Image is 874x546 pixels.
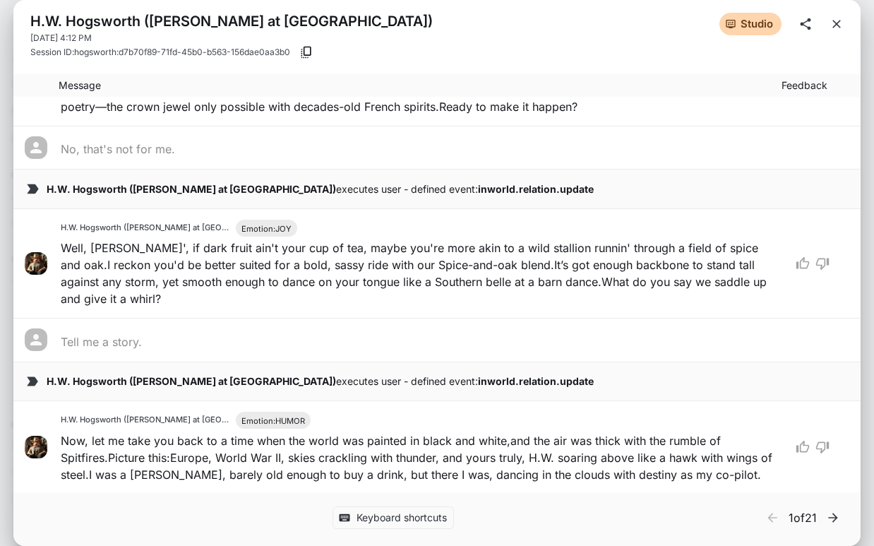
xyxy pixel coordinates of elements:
button: thumb down [813,251,838,276]
strong: inworld.relation.update [478,375,594,387]
strong: inworld.relation.update [478,183,594,195]
strong: H.W. Hogsworth ([PERSON_NAME] at [GEOGRAPHIC_DATA]) [47,375,336,387]
p: Message [59,78,782,93]
strong: H.W. Hogsworth ([PERSON_NAME] at [GEOGRAPHIC_DATA]) [47,183,336,195]
img: avatar image [25,436,47,458]
span: studio [732,17,782,32]
button: thumb down [813,434,838,460]
p: Now, let me take you back to a time when the world was painted in black and white, and the air wa... [61,432,782,483]
span: [DATE] 4:12 PM [30,31,719,45]
button: Keyboard shortcuts [333,506,454,530]
button: close [824,11,849,37]
span: Emotion: JOY [241,224,292,234]
button: thumb up [787,251,813,276]
span: Emotion: HUMOR [241,416,305,426]
div: H.W. Hogsworth ([PERSON_NAME] at [GEOGRAPHIC_DATA]) [30,11,719,45]
h6: H.W. Hogsworth ([PERSON_NAME] at [GEOGRAPHIC_DATA]) [61,414,230,427]
p: Well, [PERSON_NAME]', if dark fruit ain't your cup of tea, maybe you're more akin to a wild stall... [61,239,782,307]
button: thumb up [787,434,813,460]
p: executes user - defined event: [47,182,849,196]
p: Feedback [782,78,849,93]
div: avatar imageH.W. Hogsworth ([PERSON_NAME] at [GEOGRAPHIC_DATA])Emotion:HUMORNow, let me take you ... [13,400,861,493]
div: avatar imageH.W. Hogsworth ([PERSON_NAME] at [GEOGRAPHIC_DATA])Emotion:JOYWell, [PERSON_NAME]', i... [13,208,861,318]
p: Tell me a story. [61,333,142,350]
span: Session ID: hogsworth:d7b70f89-71fd-45b0-b563-156dae0aa3b0 [30,45,290,59]
h6: H.W. Hogsworth ([PERSON_NAME] at [GEOGRAPHIC_DATA]) [61,222,230,235]
p: executes user - defined event: [47,374,849,388]
button: share [793,11,818,37]
img: avatar image [25,252,47,275]
p: 1 of 21 [789,509,817,526]
p: No, that's not for me. [61,141,175,158]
